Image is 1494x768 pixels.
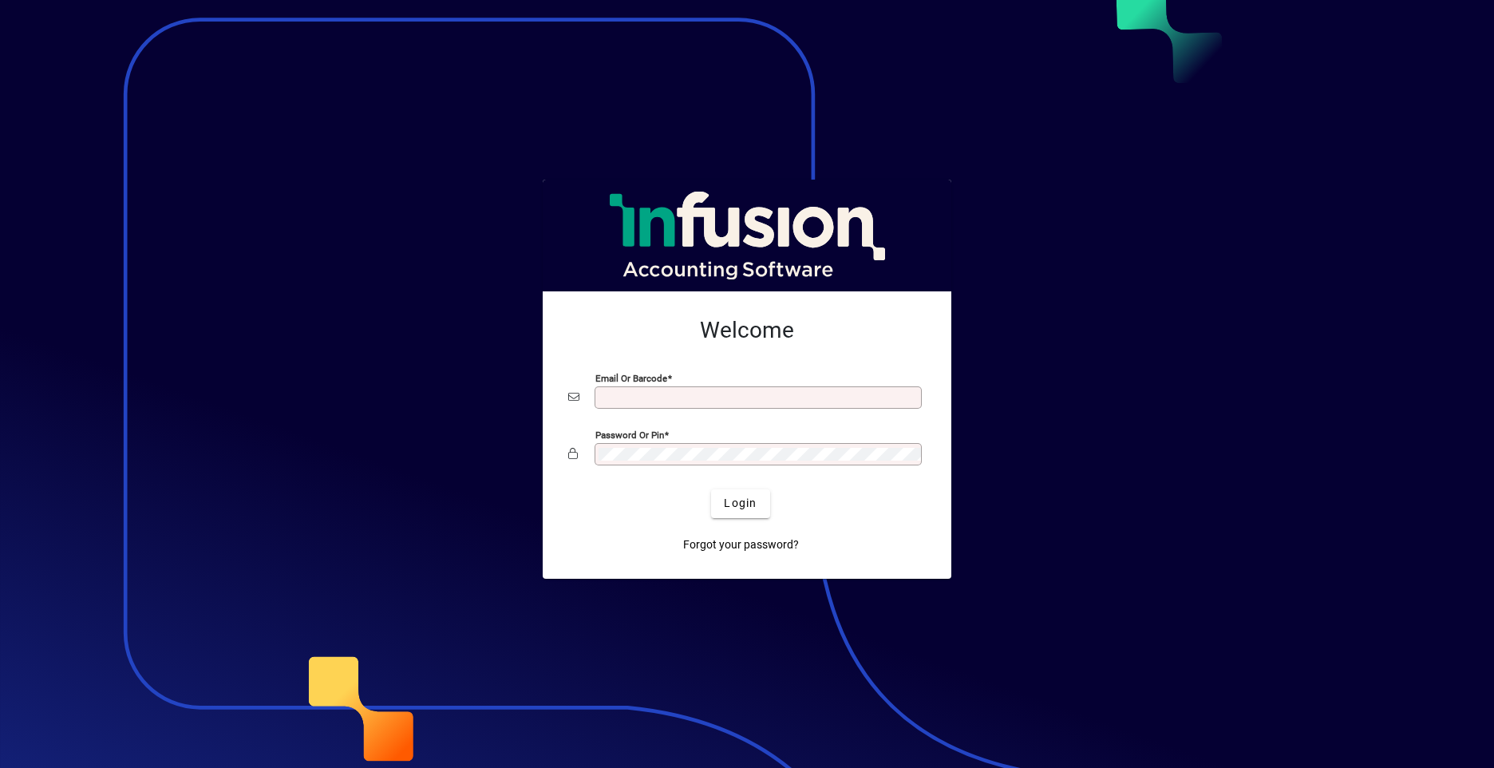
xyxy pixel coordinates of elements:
span: Forgot your password? [683,536,799,553]
mat-label: Email or Barcode [595,372,667,383]
a: Forgot your password? [677,531,805,560]
button: Login [711,489,769,518]
mat-label: Password or Pin [595,429,664,440]
span: Login [724,495,757,512]
h2: Welcome [568,317,926,344]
